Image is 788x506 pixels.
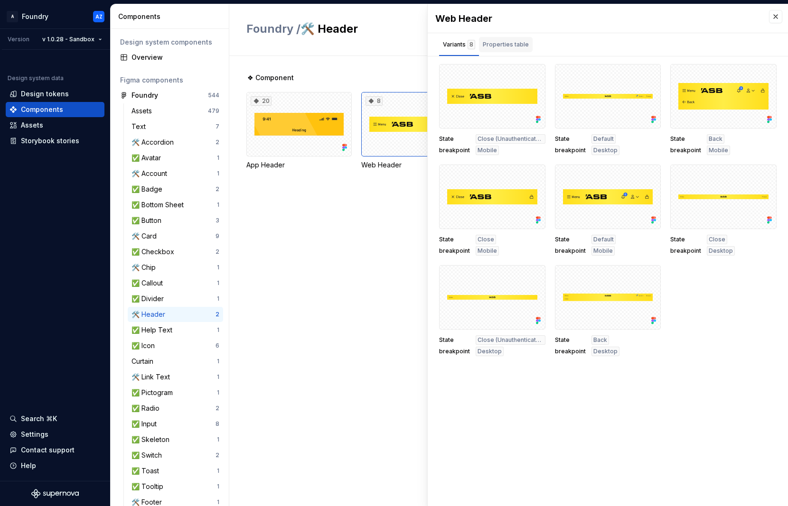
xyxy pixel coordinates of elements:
[128,448,223,463] a: ✅ Switch2
[128,338,223,353] a: ✅ Icon6
[555,147,586,154] span: breakpoint
[670,247,701,255] span: breakpoint
[216,248,219,256] div: 2
[247,73,294,83] span: ❖ Component
[38,33,106,46] button: v 1.0.28 - Sandbox
[128,322,223,338] a: ✅ Help Text1
[128,244,223,259] a: ✅ Checkbox2
[709,147,728,154] span: Mobile
[366,96,383,106] div: 8
[131,247,178,257] div: ✅ Checkbox
[555,236,586,243] span: State
[21,414,57,423] div: Search ⌘K
[131,341,159,350] div: ✅ Icon
[128,369,223,385] a: 🛠️ Link Text1
[131,466,163,476] div: ✅ Toast
[116,50,223,65] a: Overview
[208,92,219,99] div: 544
[439,236,470,243] span: State
[709,247,733,255] span: Desktop
[131,482,167,491] div: ✅ Tooltip
[21,105,63,114] div: Components
[128,150,223,166] a: ✅ Avatar1
[217,389,219,396] div: 1
[216,123,219,130] div: 7
[131,200,188,210] div: ✅ Bottom Sheet
[217,279,219,287] div: 1
[6,458,104,473] button: Help
[131,184,166,194] div: ✅ Badge
[131,122,150,131] div: Text
[21,445,75,455] div: Contact support
[439,348,470,355] span: breakpoint
[131,278,167,288] div: ✅ Callout
[131,91,158,100] div: Foundry
[216,451,219,459] div: 2
[128,213,223,228] a: ✅ Button3
[21,89,69,99] div: Design tokens
[217,373,219,381] div: 1
[118,12,225,21] div: Components
[709,135,722,143] span: Back
[478,147,497,154] span: Mobile
[435,12,760,25] div: Web Header
[120,75,219,85] div: Figma components
[131,53,219,62] div: Overview
[478,348,502,355] span: Desktop
[22,12,48,21] div: Foundry
[21,430,48,439] div: Settings
[128,416,223,432] a: ✅ Input8
[216,405,219,412] div: 2
[555,135,586,143] span: State
[593,135,614,143] span: Default
[8,74,64,82] div: Design system data
[131,138,178,147] div: 🛠️ Accordion
[131,451,166,460] div: ✅ Switch
[131,435,173,444] div: ✅ Skeleton
[21,461,36,470] div: Help
[216,342,219,350] div: 6
[217,498,219,506] div: 1
[131,263,159,272] div: 🛠️ Chip
[128,260,223,275] a: 🛠️ Chip1
[468,40,475,49] div: 8
[251,96,272,106] div: 20
[6,427,104,442] a: Settings
[128,479,223,494] a: ✅ Tooltip1
[128,229,223,244] a: 🛠️ Card9
[246,92,352,170] div: 20App Header
[95,13,103,20] div: AZ
[670,135,701,143] span: State
[217,170,219,177] div: 1
[128,291,223,306] a: ✅ Divider1
[217,295,219,303] div: 1
[216,311,219,318] div: 2
[128,197,223,212] a: ✅ Bottom Sheet1
[593,247,613,255] span: Mobile
[42,36,94,43] span: v 1.0.28 - Sandbox
[131,216,165,225] div: ✅ Button
[216,232,219,240] div: 9
[21,136,79,146] div: Storybook stories
[128,354,223,369] a: Curtain1
[208,107,219,115] div: 479
[131,372,174,382] div: 🛠️ Link Text
[246,160,352,170] div: App Header
[439,147,470,154] span: breakpoint
[6,118,104,133] a: Assets
[131,310,169,319] div: 🛠️ Header
[217,201,219,209] div: 1
[128,103,223,119] a: Assets479
[131,404,163,413] div: ✅ Radio
[217,264,219,271] div: 1
[216,217,219,224] div: 3
[670,236,701,243] span: State
[31,489,79,498] a: Supernova Logo
[217,154,219,162] div: 1
[216,138,219,146] div: 2
[131,169,171,178] div: 🛠️ Account
[483,40,529,49] div: Properties table
[555,348,586,355] span: breakpoint
[131,388,177,397] div: ✅ Pictogram
[439,336,470,344] span: State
